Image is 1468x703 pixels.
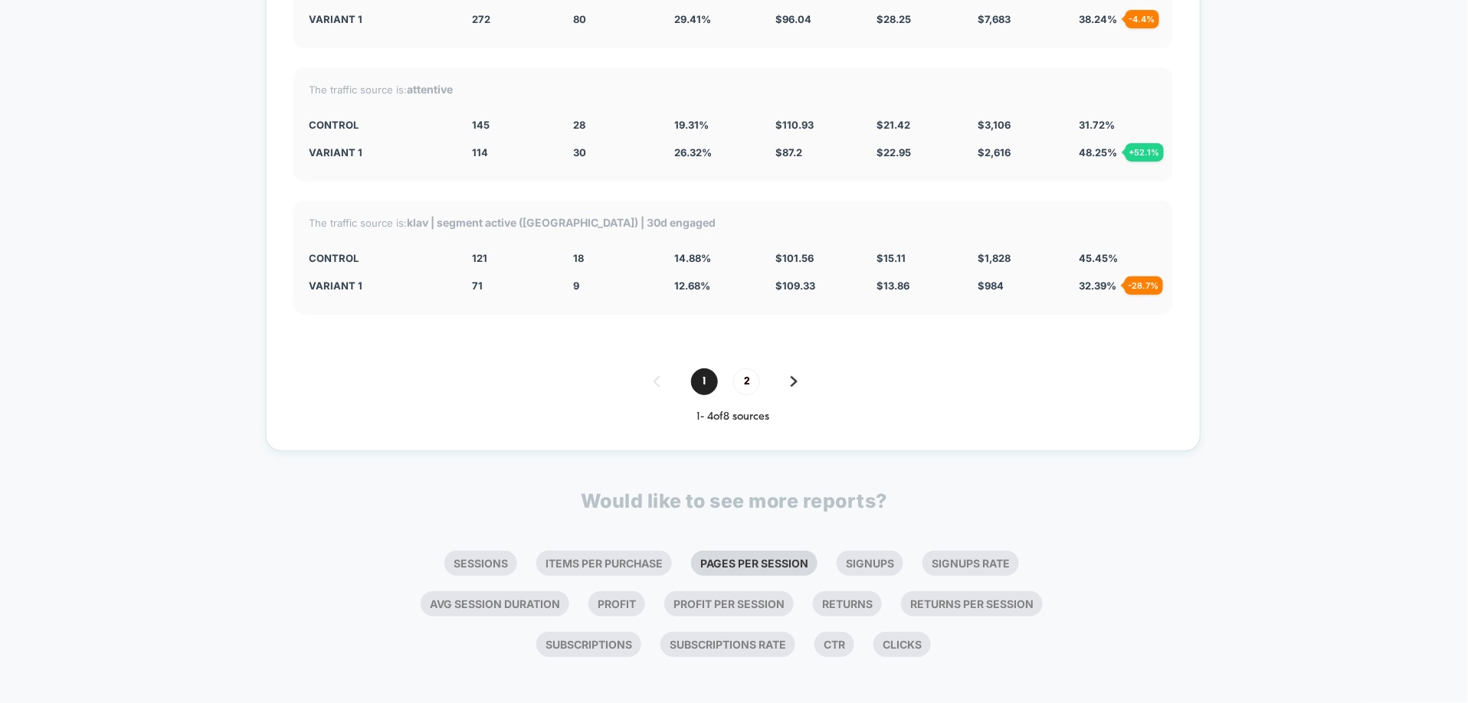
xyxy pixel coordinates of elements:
div: The traffic source is: [309,83,1158,96]
span: $ 87.2 [776,146,803,159]
span: 32.39 % [1080,280,1117,292]
li: Ctr [814,632,854,657]
span: 26.32 % [675,146,713,159]
strong: attentive [407,83,453,96]
span: 80 [574,13,587,25]
li: Returns Per Session [901,591,1043,616]
li: Subscriptions Rate [660,632,795,657]
span: $ 984 [978,280,1004,292]
div: The traffic source is: [309,216,1158,229]
li: Avg Session Duration [421,591,569,616]
span: $ 101.56 [776,252,814,264]
span: 121 [473,252,488,264]
span: 145 [473,119,490,131]
span: 71 [473,280,483,292]
li: Subscriptions [536,632,641,657]
span: $ 21.42 [877,119,911,131]
span: 29.41 % [675,13,712,25]
span: 38.24 % [1080,13,1118,25]
div: + 52.1 % [1126,143,1164,162]
li: Pages Per Session [691,551,818,576]
span: 28 [574,119,586,131]
span: $ 28.25 [877,13,912,25]
span: 48.25 % [1080,146,1118,159]
span: 2 [733,368,760,395]
span: 19.31 % [675,119,709,131]
div: - 4.4 % [1126,10,1159,28]
div: Variant 1 [309,146,450,159]
span: 14.88 % [675,252,712,264]
li: Profit [588,591,645,616]
span: 1 [691,368,718,395]
li: Returns [813,591,882,616]
img: pagination forward [791,376,798,387]
span: $ 109.33 [776,280,816,292]
li: Signups Rate [922,551,1019,576]
li: Signups [837,551,903,576]
span: $ 2,616 [978,146,1011,159]
span: 31.72 % [1080,119,1116,131]
span: 9 [574,280,580,292]
div: CONTROL [309,252,450,264]
li: Clicks [873,632,931,657]
span: 45.45 % [1080,252,1119,264]
span: $ 3,106 [978,119,1011,131]
span: $ 96.04 [776,13,812,25]
span: 12.68 % [675,280,711,292]
span: 18 [574,252,585,264]
span: $ 22.95 [877,146,912,159]
li: Profit Per Session [664,591,794,616]
div: - 28.7 % [1125,276,1163,295]
li: Sessions [444,551,517,576]
div: CONTROL [309,119,450,131]
span: 114 [473,146,489,159]
span: $ 110.93 [776,119,814,131]
span: $ 7,683 [978,13,1011,25]
div: Variant 1 [309,13,450,25]
div: 1 - 4 of 8 sources [293,410,1173,423]
span: $ 13.86 [877,280,910,292]
p: Would like to see more reports? [581,489,887,512]
span: 30 [574,146,587,159]
span: $ 1,828 [978,252,1011,264]
span: 272 [473,13,491,25]
li: Items Per Purchase [536,551,672,576]
div: Variant 1 [309,280,450,292]
strong: klav | segment active ([GEOGRAPHIC_DATA]) | 30d engaged [407,216,716,229]
span: $ 15.11 [877,252,906,264]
